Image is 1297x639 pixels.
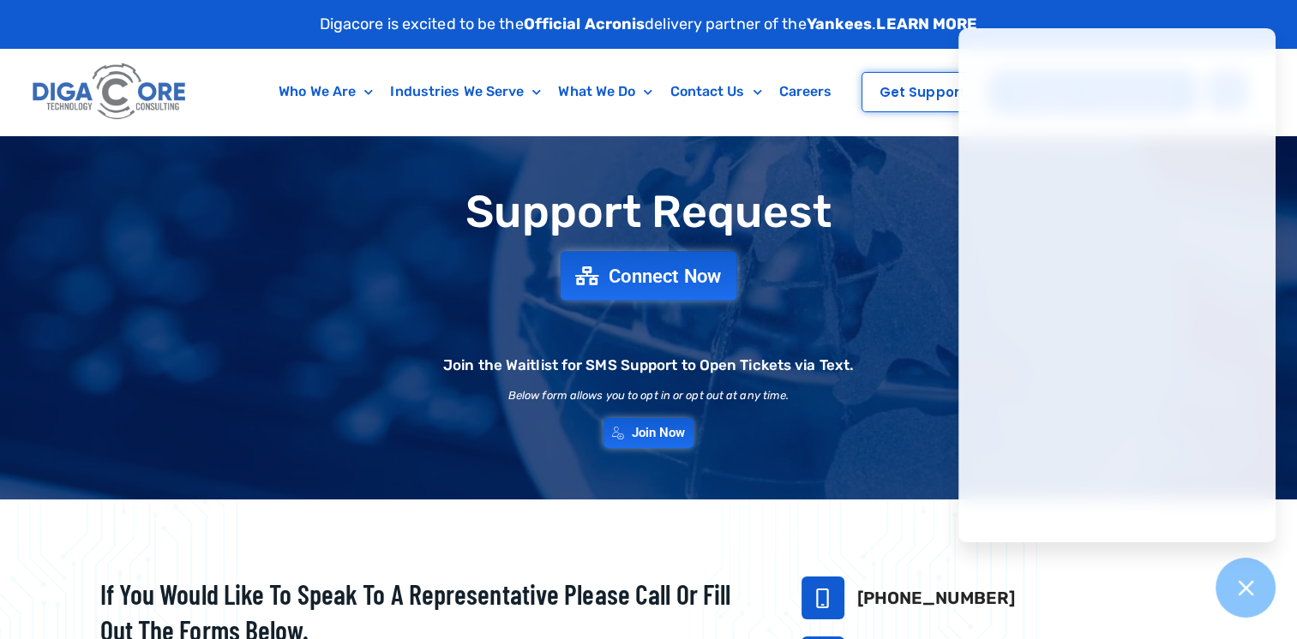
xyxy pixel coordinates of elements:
[609,266,722,285] span: Connect Now
[508,390,790,401] h2: Below form allows you to opt in or opt out at any time.
[958,28,1276,542] iframe: Chatgenie Messenger
[661,72,770,111] a: Contact Us
[561,251,737,300] a: Connect Now
[524,15,645,33] strong: Official Acronis
[28,57,192,127] img: Digacore logo 1
[261,72,850,111] nav: Menu
[381,72,549,111] a: Industries We Serve
[880,86,965,99] span: Get Support
[320,13,978,36] p: Digacore is excited to be the delivery partner of the .
[802,576,844,619] a: 732-646-5725
[549,72,661,111] a: What We Do
[603,418,694,448] a: Join Now
[807,15,873,33] strong: Yankees
[632,427,686,439] span: Join Now
[57,188,1240,236] h1: Support Request
[876,15,977,33] a: LEARN MORE
[857,588,1015,608] a: [PHONE_NUMBER]
[771,72,841,111] a: Careers
[443,358,854,373] h2: Join the Waitlist for SMS Support to Open Tickets via Text.
[862,72,983,112] a: Get Support
[270,72,381,111] a: Who We Are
